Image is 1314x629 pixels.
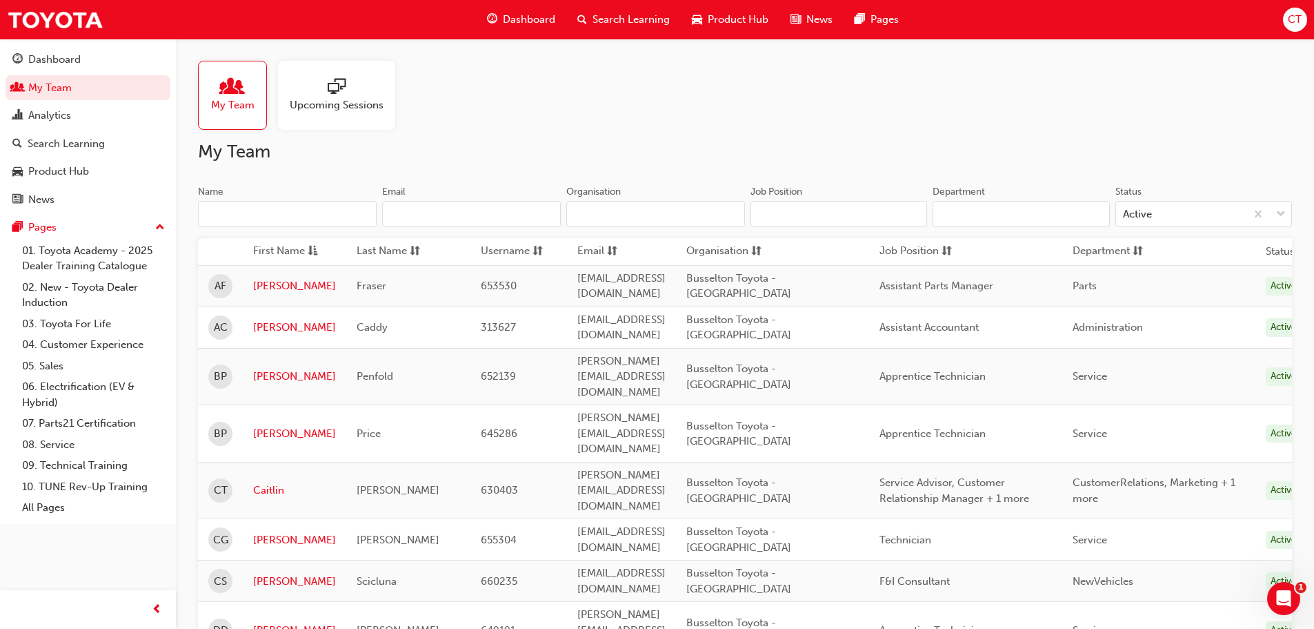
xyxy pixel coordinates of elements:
span: Apprentice Technician [879,427,986,440]
span: Busselton Toyota - [GEOGRAPHIC_DATA] [686,362,791,391]
span: [PERSON_NAME][EMAIL_ADDRESS][DOMAIN_NAME] [577,355,666,398]
span: F&I Consultant [879,575,950,588]
div: Email [382,185,406,199]
span: Job Position [879,243,939,260]
a: Trak [7,4,103,35]
span: BP [214,426,227,442]
span: asc-icon [308,243,318,260]
span: 630403 [481,484,518,496]
span: Upcoming Sessions [290,97,384,113]
a: Upcoming Sessions [278,61,406,130]
span: Busselton Toyota - [GEOGRAPHIC_DATA] [686,313,791,342]
span: [PERSON_NAME][EMAIL_ADDRESS][DOMAIN_NAME] [577,469,666,512]
span: [PERSON_NAME] [357,534,439,546]
span: Organisation [686,243,748,260]
span: News [806,12,833,28]
span: sorting-icon [607,243,617,260]
span: 1 [1295,582,1306,593]
span: Busselton Toyota - [GEOGRAPHIC_DATA] [686,567,791,595]
span: Username [481,243,530,260]
span: Service [1073,534,1107,546]
span: sessionType_ONLINE_URL-icon [328,78,346,97]
span: Apprentice Technician [879,370,986,383]
span: car-icon [12,166,23,178]
span: Busselton Toyota - [GEOGRAPHIC_DATA] [686,420,791,448]
span: news-icon [790,11,801,28]
span: AC [214,320,228,336]
div: News [28,192,54,208]
div: Dashboard [28,52,81,68]
span: CS [214,574,227,590]
span: Assistant Accountant [879,321,979,333]
a: [PERSON_NAME] [253,278,336,294]
div: Status [1115,185,1142,199]
a: [PERSON_NAME] [253,532,336,548]
span: 655304 [481,534,517,546]
button: Organisationsorting-icon [686,243,762,260]
a: 02. New - Toyota Dealer Induction [17,277,170,313]
span: Pages [870,12,899,28]
div: Department [933,185,985,199]
div: Analytics [28,108,71,124]
span: CG [213,532,228,548]
a: 04. Customer Experience [17,334,170,356]
button: First Nameasc-icon [253,243,329,260]
span: Service [1073,427,1107,440]
span: Search Learning [593,12,670,28]
span: [PERSON_NAME] [357,484,439,496]
input: Department [933,201,1109,227]
span: Last Name [357,243,407,260]
iframe: Intercom live chat [1267,582,1300,615]
span: up-icon [155,219,165,237]
a: 09. Technical Training [17,455,170,476]
span: [EMAIL_ADDRESS][DOMAIN_NAME] [577,567,666,595]
span: Busselton Toyota - [GEOGRAPHIC_DATA] [686,272,791,300]
a: 01. Toyota Academy - 2025 Dealer Training Catalogue [17,240,170,277]
a: search-iconSearch Learning [566,6,681,34]
a: car-iconProduct Hub [681,6,779,34]
div: Job Position [750,185,802,199]
a: My Team [6,75,170,101]
span: Price [357,427,381,440]
div: Active [1266,425,1302,443]
span: Department [1073,243,1130,260]
span: 313627 [481,321,516,333]
span: [EMAIL_ADDRESS][DOMAIN_NAME] [577,272,666,300]
a: 05. Sales [17,356,170,377]
span: sorting-icon [1133,243,1143,260]
span: First Name [253,243,305,260]
span: news-icon [12,194,23,206]
input: Organisation [566,201,745,227]
span: [PERSON_NAME][EMAIL_ADDRESS][DOMAIN_NAME] [577,412,666,455]
button: Pages [6,215,170,240]
span: sorting-icon [942,243,952,260]
span: pages-icon [12,222,23,234]
span: Parts [1073,280,1097,292]
a: [PERSON_NAME] [253,574,336,590]
span: Service Advisor, Customer Relationship Manager + 1 more [879,476,1029,505]
span: people-icon [223,78,241,97]
span: NewVehicles [1073,575,1133,588]
h2: My Team [198,141,1292,163]
span: Fraser [357,280,386,292]
span: sorting-icon [532,243,543,260]
a: 03. Toyota For Life [17,313,170,335]
a: 06. Electrification (EV & Hybrid) [17,376,170,413]
div: Search Learning [28,136,105,152]
span: Service [1073,370,1107,383]
a: My Team [198,61,278,130]
input: Name [198,201,377,227]
span: Email [577,243,604,260]
span: 653530 [481,280,517,292]
span: [EMAIL_ADDRESS][DOMAIN_NAME] [577,313,666,342]
a: 08. Service [17,434,170,456]
span: CustomerRelations, Marketing + 1 more [1073,476,1235,505]
a: Dashboard [6,47,170,72]
span: [EMAIL_ADDRESS][DOMAIN_NAME] [577,525,666,554]
input: Job Position [750,201,927,227]
div: Name [198,185,223,199]
span: BP [214,369,227,385]
div: Active [1266,277,1302,296]
span: guage-icon [12,54,23,66]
